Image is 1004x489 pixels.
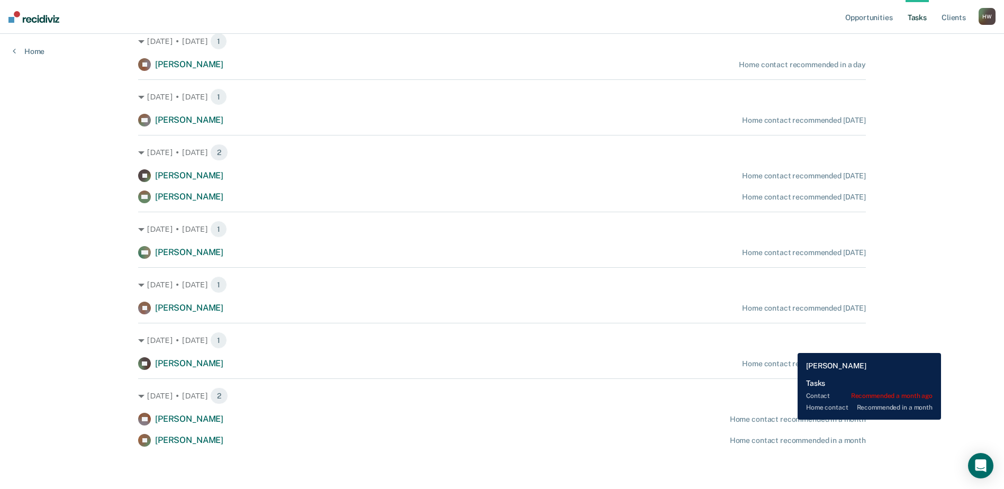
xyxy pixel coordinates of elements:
[138,88,866,105] div: [DATE] • [DATE] 1
[210,332,227,349] span: 1
[138,276,866,293] div: [DATE] • [DATE] 1
[742,193,866,202] div: Home contact recommended [DATE]
[155,414,223,424] span: [PERSON_NAME]
[155,358,223,368] span: [PERSON_NAME]
[979,8,996,25] button: HW
[968,453,993,478] div: Open Intercom Messenger
[210,387,228,404] span: 2
[155,115,223,125] span: [PERSON_NAME]
[155,303,223,313] span: [PERSON_NAME]
[979,8,996,25] div: H W
[138,144,866,161] div: [DATE] • [DATE] 2
[155,435,223,445] span: [PERSON_NAME]
[138,33,866,50] div: [DATE] • [DATE] 1
[739,60,865,69] div: Home contact recommended in a day
[210,221,227,238] span: 1
[155,170,223,180] span: [PERSON_NAME]
[155,247,223,257] span: [PERSON_NAME]
[210,33,227,50] span: 1
[742,304,866,313] div: Home contact recommended [DATE]
[742,248,866,257] div: Home contact recommended [DATE]
[138,221,866,238] div: [DATE] • [DATE] 1
[155,192,223,202] span: [PERSON_NAME]
[210,144,228,161] span: 2
[742,359,866,368] div: Home contact recommended [DATE]
[730,415,866,424] div: Home contact recommended in a month
[742,171,866,180] div: Home contact recommended [DATE]
[138,332,866,349] div: [DATE] • [DATE] 1
[210,88,227,105] span: 1
[13,47,44,56] a: Home
[730,436,866,445] div: Home contact recommended in a month
[210,276,227,293] span: 1
[138,387,866,404] div: [DATE] • [DATE] 2
[155,59,223,69] span: [PERSON_NAME]
[8,11,59,23] img: Recidiviz
[742,116,866,125] div: Home contact recommended [DATE]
